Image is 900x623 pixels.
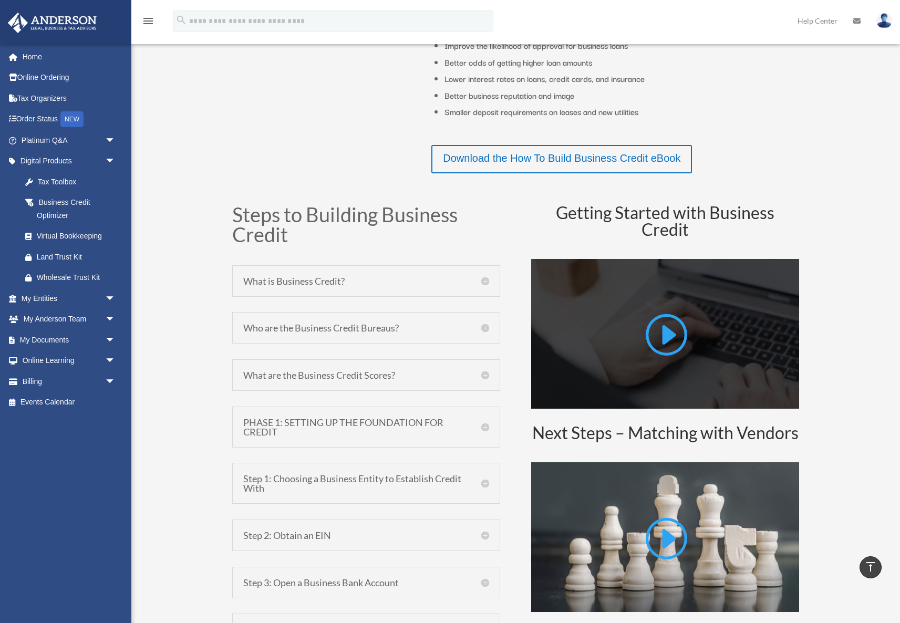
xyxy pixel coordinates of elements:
div: Business Credit Optimizer [37,196,113,222]
a: Online Ordering [7,67,131,88]
div: NEW [60,111,84,127]
a: Online Learningarrow_drop_down [7,350,131,371]
div: Tax Toolbox [37,175,118,189]
a: My Documentsarrow_drop_down [7,329,131,350]
a: Wholesale Trust Kit [15,267,131,288]
h5: Step 3: Open a Business Bank Account [243,578,489,587]
h5: What is Business Credit? [243,276,489,286]
a: Order StatusNEW [7,109,131,130]
i: search [175,14,187,26]
a: Events Calendar [7,392,131,413]
span: arrow_drop_down [105,371,126,392]
a: My Entitiesarrow_drop_down [7,288,131,309]
a: vertical_align_top [860,556,882,578]
a: Home [7,46,131,67]
img: User Pic [876,13,892,28]
a: menu [142,18,154,27]
a: Download the How To Build Business Credit eBook [431,145,692,173]
h5: What are the Business Credit Scores? [243,370,489,380]
h1: Steps to Building Business Credit [232,204,500,250]
i: vertical_align_top [864,560,877,573]
span: arrow_drop_down [105,288,126,309]
a: Tax Organizers [7,88,131,109]
a: Business Credit Optimizer [15,192,126,226]
div: Wholesale Trust Kit [37,271,118,284]
span: Getting Started with Business Credit [556,202,774,240]
i: menu [142,15,154,27]
span: arrow_drop_down [105,130,126,151]
li: Better business reputation and image [444,87,799,104]
li: Smaller deposit requirements on leases and new utilities [444,103,799,120]
a: Digital Productsarrow_drop_down [7,151,131,172]
a: Platinum Q&Aarrow_drop_down [7,130,131,151]
span: arrow_drop_down [105,329,126,351]
span: arrow_drop_down [105,151,126,172]
li: Lower interest rates on loans, credit cards, and insurance [444,70,799,87]
span: arrow_drop_down [105,350,126,372]
a: Virtual Bookkeeping [15,226,131,247]
h5: Who are the Business Credit Bureaus? [243,323,489,333]
li: Improve the likelihood of approval for business loans [444,37,799,54]
a: Land Trust Kit [15,246,131,267]
a: My Anderson Teamarrow_drop_down [7,309,131,330]
div: Virtual Bookkeeping [37,230,118,243]
a: Tax Toolbox [15,171,131,192]
h5: Step 2: Obtain an EIN [243,531,489,540]
li: Better odds of getting higher loan amounts [444,54,799,71]
span: arrow_drop_down [105,309,126,330]
a: Billingarrow_drop_down [7,371,131,392]
img: Anderson Advisors Platinum Portal [5,13,100,33]
h5: Step 1: Choosing a Business Entity to Establish Credit With [243,474,489,493]
h5: PHASE 1: SETTING UP THE FOUNDATION FOR CREDIT [243,418,489,437]
span: Next Steps – Matching with Vendors [532,422,799,443]
div: Land Trust Kit [37,251,118,264]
